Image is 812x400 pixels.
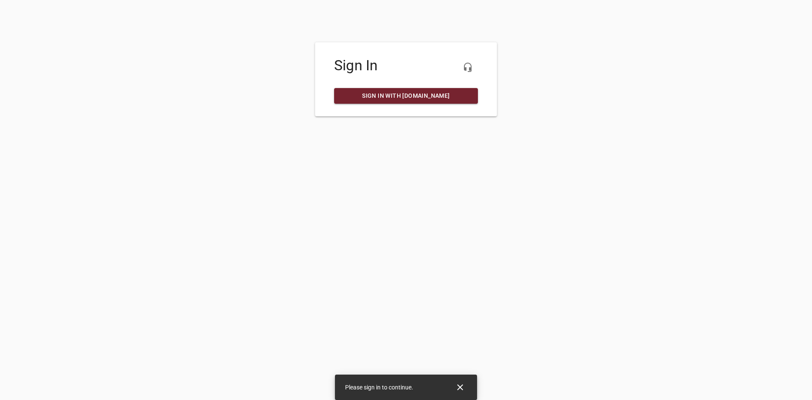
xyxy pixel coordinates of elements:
span: Please sign in to continue. [345,384,413,391]
button: Live Chat [458,57,478,77]
h4: Sign In [334,57,478,74]
button: Close [450,377,470,397]
a: Sign in with [DOMAIN_NAME] [334,88,478,104]
span: Sign in with [DOMAIN_NAME] [341,91,471,101]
